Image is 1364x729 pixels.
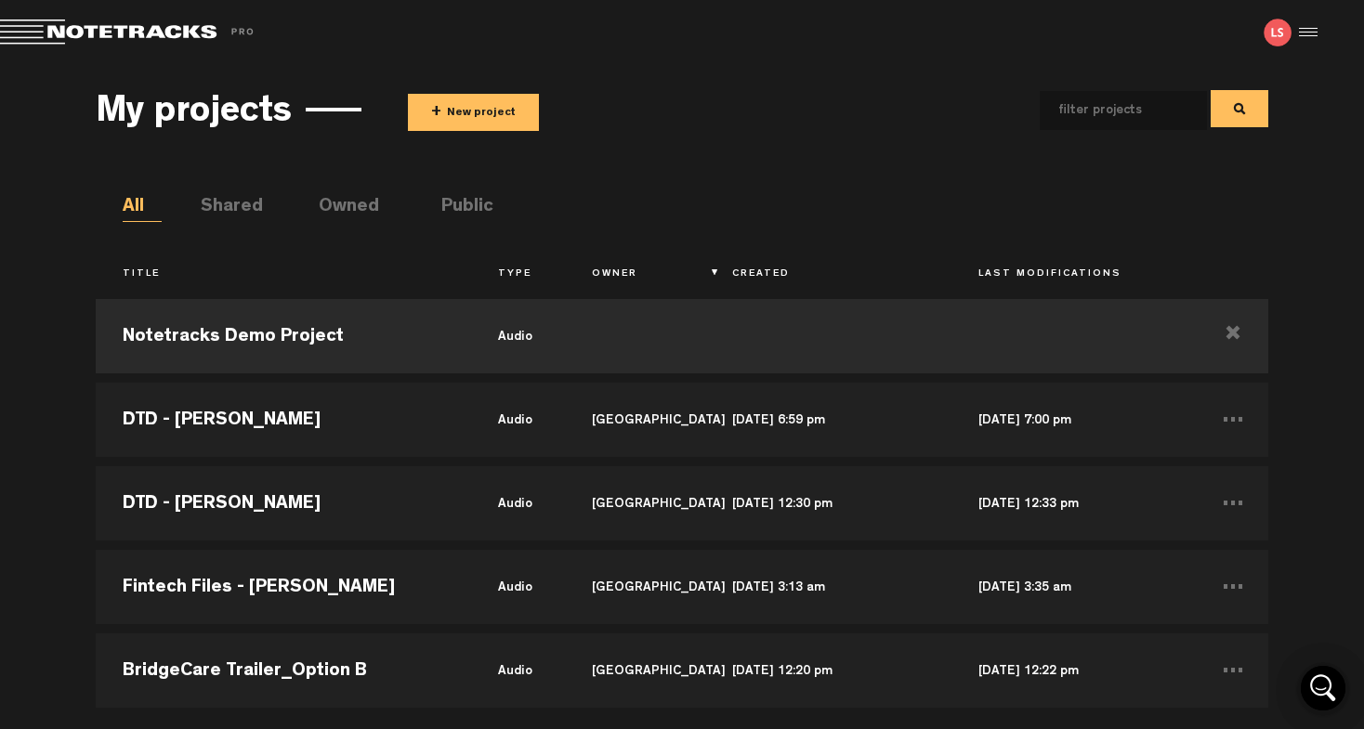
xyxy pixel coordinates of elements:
[565,259,706,291] th: Owner
[471,545,565,629] td: audio
[96,378,471,462] td: DTD - [PERSON_NAME]
[96,259,471,291] th: Title
[705,629,951,712] td: [DATE] 12:20 pm
[471,294,565,378] td: audio
[565,545,706,629] td: [GEOGRAPHIC_DATA]
[565,629,706,712] td: [GEOGRAPHIC_DATA]
[705,545,951,629] td: [DATE] 3:13 am
[96,294,471,378] td: Notetracks Demo Project
[471,629,565,712] td: audio
[705,462,951,545] td: [DATE] 12:30 pm
[565,378,706,462] td: [GEOGRAPHIC_DATA]
[471,259,565,291] th: Type
[408,94,539,131] button: +New project
[1199,545,1269,629] td: ...
[123,194,162,222] li: All
[951,378,1198,462] td: [DATE] 7:00 pm
[951,462,1198,545] td: [DATE] 12:33 pm
[1199,378,1269,462] td: ...
[431,102,441,124] span: +
[201,194,240,222] li: Shared
[951,259,1198,291] th: Last Modifications
[96,629,471,712] td: BridgeCare Trailer_Option B
[705,259,951,291] th: Created
[951,629,1198,712] td: [DATE] 12:22 pm
[1040,91,1177,130] input: filter projects
[471,378,565,462] td: audio
[705,378,951,462] td: [DATE] 6:59 pm
[96,545,471,629] td: Fintech Files - [PERSON_NAME]
[96,462,471,545] td: DTD - [PERSON_NAME]
[565,462,706,545] td: [GEOGRAPHIC_DATA]
[1199,462,1269,545] td: ...
[951,545,1198,629] td: [DATE] 3:35 am
[96,94,292,135] h3: My projects
[1199,629,1269,712] td: ...
[471,462,565,545] td: audio
[319,194,358,222] li: Owned
[1301,666,1345,710] div: Open Intercom Messenger
[1264,19,1292,46] img: letters
[441,194,480,222] li: Public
